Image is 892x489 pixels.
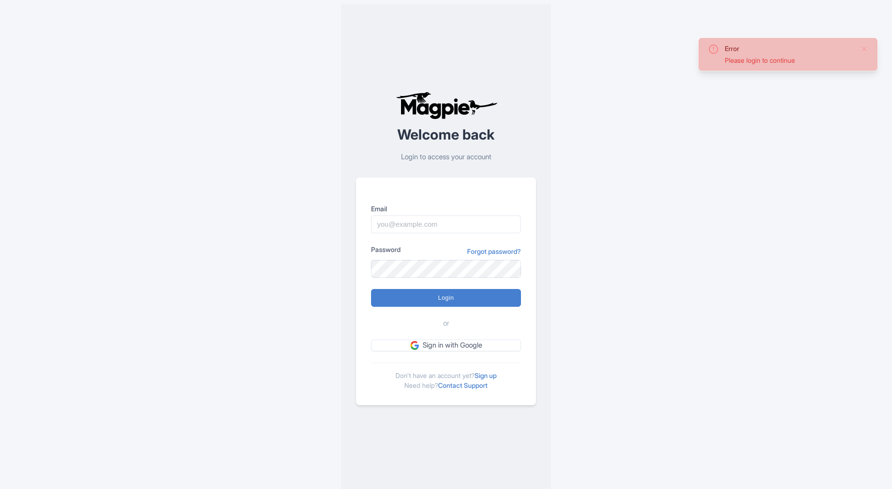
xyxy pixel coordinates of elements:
input: you@example.com [371,215,521,233]
button: Close [861,44,868,55]
label: Password [371,244,401,254]
h2: Welcome back [356,127,536,142]
div: Please login to continue [725,55,853,65]
img: google.svg [410,341,419,349]
p: Login to access your account [356,152,536,163]
a: Sign in with Google [371,340,521,351]
div: Error [725,44,853,53]
div: Don't have an account yet? Need help? [371,363,521,390]
a: Sign up [475,371,497,379]
img: logo-ab69f6fb50320c5b225c76a69d11143b.png [394,91,499,119]
label: Email [371,204,521,214]
a: Contact Support [438,381,488,389]
span: or [443,318,449,329]
a: Forgot password? [467,246,521,256]
input: Login [371,289,521,307]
